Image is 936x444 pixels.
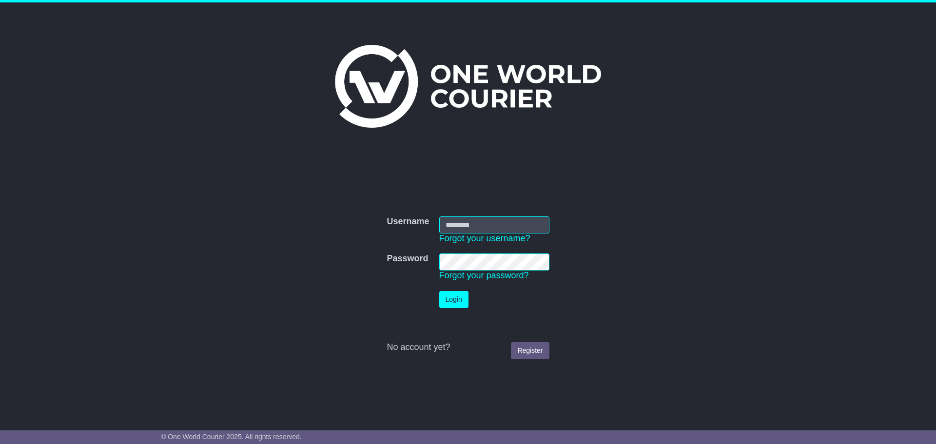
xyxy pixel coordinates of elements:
label: Username [387,216,429,227]
div: No account yet? [387,342,549,353]
img: One World [335,45,601,128]
a: Register [511,342,549,359]
span: © One World Courier 2025. All rights reserved. [161,433,302,441]
a: Forgot your password? [439,270,529,280]
button: Login [439,291,468,308]
label: Password [387,253,428,264]
a: Forgot your username? [439,233,530,243]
